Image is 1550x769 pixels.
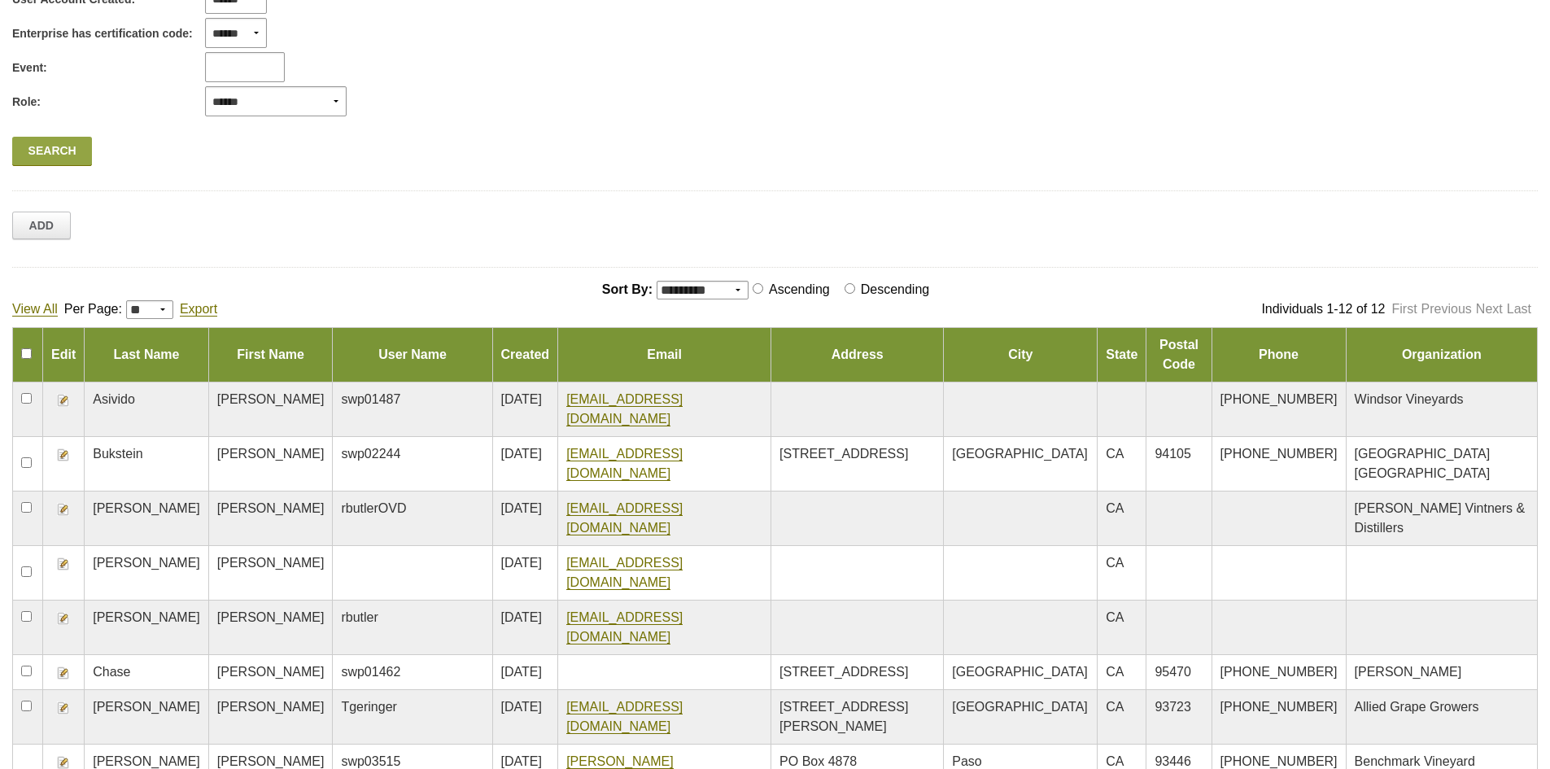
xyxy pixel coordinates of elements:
span: Windsor Vineyards [1355,392,1464,406]
span: Individuals 1-12 of 12 [1261,302,1385,316]
span: Event: [12,59,47,76]
span: 95470 [1155,665,1191,679]
td: Organization [1346,328,1537,382]
img: Edit [57,612,70,625]
td: State [1098,328,1146,382]
td: Phone [1212,328,1346,382]
a: First [1391,302,1417,316]
td: Created [492,328,558,382]
span: [DATE] [501,392,542,406]
span: CA [1106,754,1124,768]
td: Edit [43,328,85,382]
td: Last Name [85,328,209,382]
span: Sort By: [602,282,653,296]
td: [PERSON_NAME] [208,601,333,655]
td: City [944,328,1098,382]
span: [DATE] [501,610,542,624]
span: swp02244 [341,447,400,461]
a: [EMAIL_ADDRESS][DOMAIN_NAME] [566,392,683,426]
img: Edit [57,503,70,516]
td: Asivido [85,382,209,437]
span: [DATE] [501,447,542,461]
a: [EMAIL_ADDRESS][DOMAIN_NAME] [566,556,683,590]
span: CA [1106,665,1124,679]
span: PO Box 4878 [779,754,857,768]
td: [PERSON_NAME] [208,382,333,437]
span: rbutlerOVD [341,501,406,515]
span: CA [1106,501,1124,515]
span: CA [1106,610,1124,624]
td: First Name [208,328,333,382]
span: swp03515 [341,754,400,768]
td: User Name [333,328,492,382]
span: [DATE] [501,754,542,768]
td: Chase [85,655,209,690]
span: Per Page: [64,302,122,316]
td: Postal Code [1146,328,1212,382]
img: Edit [57,666,70,679]
td: [PERSON_NAME] [85,601,209,655]
label: Descending [858,282,937,296]
span: [GEOGRAPHIC_DATA] [GEOGRAPHIC_DATA] [1355,447,1491,480]
span: 93723 [1155,700,1191,714]
label: Ascending [766,282,836,296]
span: [STREET_ADDRESS] [779,665,908,679]
img: Edit [57,557,70,570]
span: CA [1106,556,1124,570]
td: [PERSON_NAME] [85,690,209,745]
span: [PHONE_NUMBER] [1220,665,1338,679]
a: Next [1476,302,1503,316]
span: [PERSON_NAME] [1355,665,1462,679]
td: [PERSON_NAME] [208,546,333,601]
span: [DATE] [501,556,542,570]
a: Add [12,212,71,239]
td: [PERSON_NAME] [208,492,333,546]
a: Export [180,302,217,317]
td: [PERSON_NAME] [208,655,333,690]
span: [PHONE_NUMBER] [1220,754,1338,768]
a: [EMAIL_ADDRESS][DOMAIN_NAME] [566,501,683,535]
span: [DATE] [501,501,542,515]
span: CA [1106,700,1124,714]
span: swp01487 [341,392,400,406]
span: [PHONE_NUMBER] [1220,447,1338,461]
span: Enterprise has certification code: [12,25,193,42]
span: [DATE] [501,700,542,714]
span: [GEOGRAPHIC_DATA] [952,665,1088,679]
span: [STREET_ADDRESS][PERSON_NAME] [779,700,908,733]
td: Email [558,328,771,382]
span: [PERSON_NAME] Vintners & Distillers [1355,501,1526,535]
a: [EMAIL_ADDRESS][DOMAIN_NAME] [566,447,683,481]
img: Edit [57,394,70,407]
span: 94105 [1155,447,1191,461]
span: Tgeringer [341,700,396,714]
td: [PERSON_NAME] [85,546,209,601]
a: Last [1507,302,1531,316]
span: rbutler [341,610,378,624]
a: Previous [1421,302,1472,316]
td: [PERSON_NAME] [85,492,209,546]
img: Edit [57,756,70,769]
a: [EMAIL_ADDRESS][DOMAIN_NAME] [566,700,683,734]
span: [PHONE_NUMBER] [1220,700,1338,714]
span: Role: [12,94,41,111]
td: Address [771,328,944,382]
td: Bukstein [85,437,209,492]
img: Edit [57,701,70,714]
span: [PHONE_NUMBER] [1220,392,1338,406]
span: swp01462 [341,665,400,679]
td: [PERSON_NAME] [208,437,333,492]
span: Allied Grape Growers [1355,700,1479,714]
span: [GEOGRAPHIC_DATA] [952,447,1088,461]
span: [GEOGRAPHIC_DATA] [952,700,1088,714]
a: [EMAIL_ADDRESS][DOMAIN_NAME] [566,610,683,644]
span: CA [1106,447,1124,461]
span: [DATE] [501,665,542,679]
a: Search [12,137,92,166]
img: Edit [57,448,70,461]
a: View All [12,302,58,317]
span: [STREET_ADDRESS] [779,447,908,461]
span: 93446 [1155,754,1191,768]
td: [PERSON_NAME] [208,690,333,745]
